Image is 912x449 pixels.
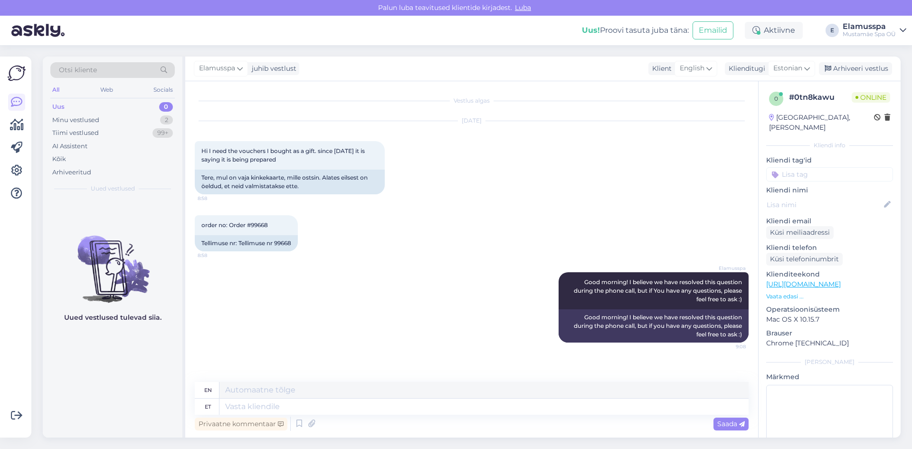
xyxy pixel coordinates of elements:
span: Estonian [773,63,802,74]
p: Kliendi email [766,216,893,226]
span: Online [852,92,890,103]
div: Privaatne kommentaar [195,418,287,430]
div: Tere, mul on vaja kinkekaarte, mille ostsin. Alates eilsest on öeldud, et neid valmistatakse ette. [195,170,385,194]
span: 9:08 [710,343,746,350]
div: Arhiveeri vestlus [819,62,892,75]
img: No chats [43,219,182,304]
div: 99+ [152,128,173,138]
div: Socials [152,84,175,96]
img: Askly Logo [8,64,26,82]
p: Chrome [TECHNICAL_ID] [766,338,893,348]
p: Vaata edasi ... [766,292,893,301]
p: Mac OS X 10.15.7 [766,315,893,325]
div: 0 [159,102,173,112]
div: en [204,382,212,398]
span: Elamusspa [710,265,746,272]
div: et [205,399,211,415]
div: Vestlus algas [195,96,749,105]
span: 8:58 [198,252,233,259]
div: Tiimi vestlused [52,128,99,138]
div: Küsi meiliaadressi [766,226,834,239]
p: Operatsioonisüsteem [766,305,893,315]
p: Kliendi tag'id [766,155,893,165]
p: Uued vestlused tulevad siia. [64,313,161,323]
span: Elamusspa [199,63,235,74]
a: [URL][DOMAIN_NAME] [766,280,841,288]
div: Mustamäe Spa OÜ [843,30,896,38]
span: Otsi kliente [59,65,97,75]
div: [DATE] [195,116,749,125]
div: Aktiivne [745,22,803,39]
div: E [826,24,839,37]
span: Good morning! I believe we have resolved this question during the phone call, but if You have any... [574,278,743,303]
div: Uus [52,102,65,112]
div: Arhiveeritud [52,168,91,177]
button: Emailid [693,21,733,39]
input: Lisa tag [766,167,893,182]
div: Küsi telefoninumbrit [766,253,843,266]
span: English [680,63,704,74]
span: Luba [512,3,534,12]
b: Uus! [582,26,600,35]
a: ElamusspaMustamäe Spa OÜ [843,23,906,38]
div: juhib vestlust [248,64,296,74]
div: AI Assistent [52,142,87,151]
div: # 0tn8kawu [789,92,852,103]
div: Kliendi info [766,141,893,150]
div: Minu vestlused [52,115,99,125]
div: Web [98,84,115,96]
div: Klienditugi [725,64,765,74]
div: Elamusspa [843,23,896,30]
div: All [50,84,61,96]
span: order no: Order #99668 [201,221,268,229]
p: Klienditeekond [766,269,893,279]
span: Uued vestlused [91,184,135,193]
div: Good morning! I believe we have resolved this question during the phone call, but if you have any... [559,309,749,343]
p: Brauser [766,328,893,338]
div: Klient [648,64,672,74]
span: Hi I need the vouchers I bought as a gift. since [DATE] it is saying it is being prepared [201,147,366,163]
input: Lisa nimi [767,200,882,210]
span: Saada [717,420,745,428]
div: Tellimuse nr: Tellimuse nr 99668 [195,235,298,251]
p: Kliendi telefon [766,243,893,253]
div: [GEOGRAPHIC_DATA], [PERSON_NAME] [769,113,874,133]
div: Kõik [52,154,66,164]
div: [PERSON_NAME] [766,358,893,366]
span: 8:58 [198,195,233,202]
span: 0 [774,95,778,102]
p: Märkmed [766,372,893,382]
div: Proovi tasuta juba täna: [582,25,689,36]
div: 2 [160,115,173,125]
p: Kliendi nimi [766,185,893,195]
